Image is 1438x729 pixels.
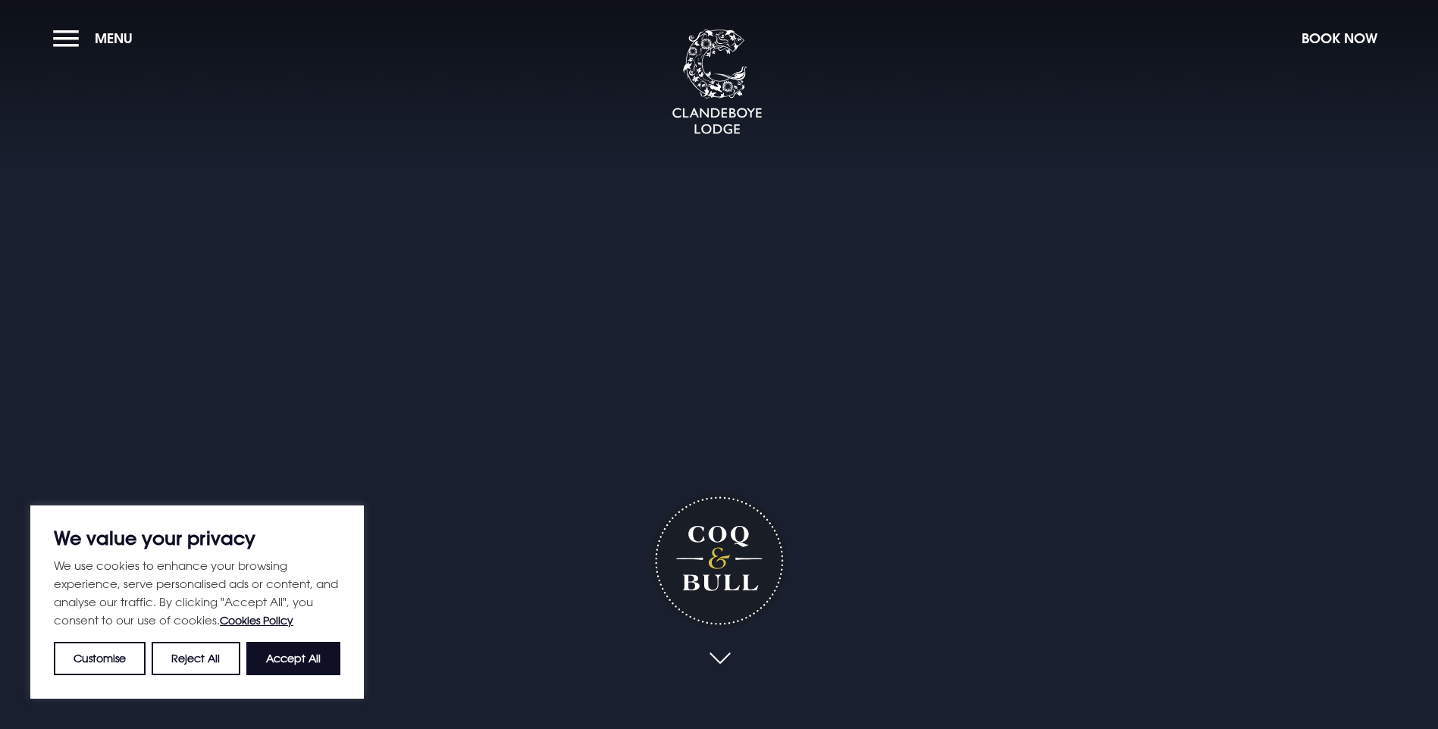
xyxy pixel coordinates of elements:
[672,30,763,136] img: Clandeboye Lodge
[246,642,340,675] button: Accept All
[220,614,293,627] a: Cookies Policy
[54,529,340,547] p: We value your privacy
[651,493,787,628] h1: Coq & Bull
[54,556,340,630] p: We use cookies to enhance your browsing experience, serve personalised ads or content, and analys...
[54,642,146,675] button: Customise
[1294,22,1385,55] button: Book Now
[30,505,364,699] div: We value your privacy
[152,642,240,675] button: Reject All
[53,22,140,55] button: Menu
[95,30,133,47] span: Menu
